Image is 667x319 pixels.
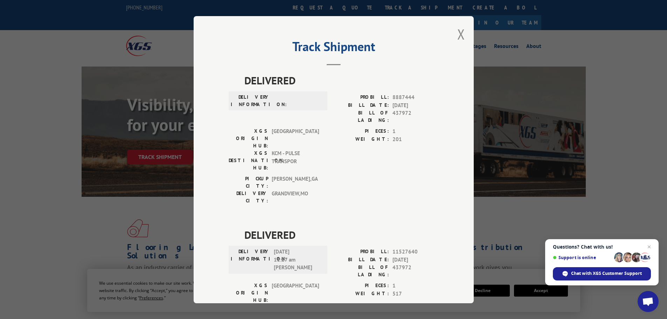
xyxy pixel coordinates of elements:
a: Open chat [638,291,659,312]
span: 201 [392,135,439,143]
span: [PERSON_NAME] , GA [272,175,319,190]
span: Chat with XGS Customer Support [571,270,642,277]
span: 11527640 [392,248,439,256]
span: 517 [392,290,439,298]
span: 1 [392,282,439,290]
label: PROBILL: [334,248,389,256]
h2: Track Shipment [229,42,439,55]
span: [GEOGRAPHIC_DATA] [272,282,319,304]
span: Chat with XGS Customer Support [553,267,651,280]
button: Close modal [457,25,465,43]
span: 1 [392,127,439,136]
label: BILL DATE: [334,101,389,109]
label: BILL OF LADING: [334,109,389,124]
label: WEIGHT: [334,290,389,298]
span: [DATE] 11:27 am [PERSON_NAME] [274,248,321,272]
label: BILL OF LADING: [334,264,389,278]
span: Support is online [553,255,612,260]
label: DELIVERY CITY: [229,190,268,204]
label: DELIVERY INFORMATION: [231,93,270,108]
span: [DATE] [392,101,439,109]
label: PICKUP CITY: [229,175,268,190]
label: WEIGHT: [334,135,389,143]
label: PIECES: [334,282,389,290]
label: PROBILL: [334,93,389,102]
span: 8887444 [392,93,439,102]
span: 437972 [392,264,439,278]
span: KCM - PULSE TRANSPOR [272,150,319,172]
label: XGS ORIGIN HUB: [229,282,268,304]
span: DELIVERED [244,227,439,243]
label: BILL DATE: [334,256,389,264]
span: [GEOGRAPHIC_DATA] [272,127,319,150]
span: GRANDVIEW , MO [272,190,319,204]
span: 437972 [392,109,439,124]
label: DELIVERY INFORMATION: [231,248,270,272]
label: XGS DESTINATION HUB: [229,150,268,172]
span: Questions? Chat with us! [553,244,651,250]
span: [DATE] [392,256,439,264]
label: XGS ORIGIN HUB: [229,127,268,150]
label: PIECES: [334,127,389,136]
span: DELIVERED [244,72,439,88]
